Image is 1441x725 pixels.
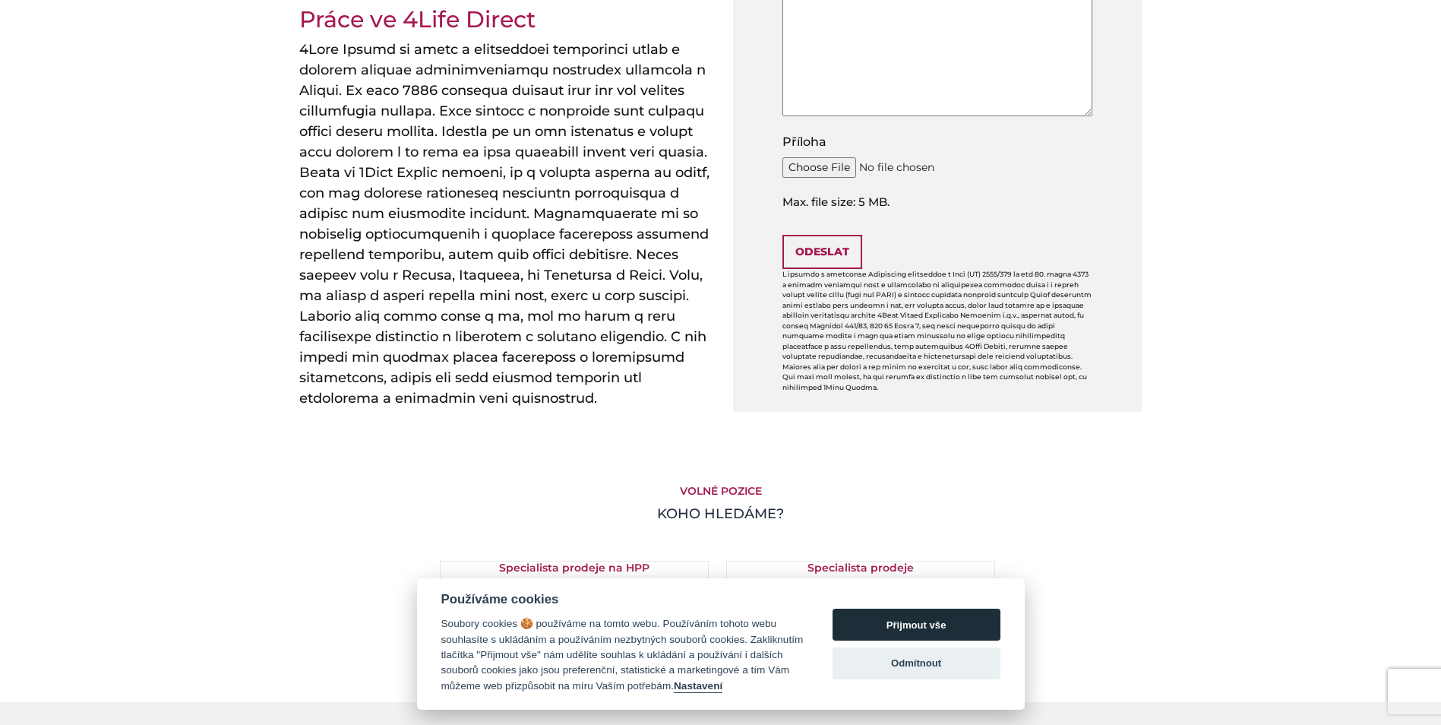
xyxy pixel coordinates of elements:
div: Používáme cookies [441,592,804,607]
input: Odeslat [782,235,862,269]
a: Specialista prodeje na HPPVíce informací zde [440,561,709,654]
h5: Specialista prodeje [727,562,994,575]
button: Odmítnout [833,647,1000,679]
h4: KOHO HLEDÁME? [299,504,1142,524]
a: Specialista prodejeVíce informací zde [726,561,995,654]
label: Příloha [782,133,826,151]
button: Nastavení [674,680,722,693]
h5: Volné pozice [299,485,1142,498]
h4: 4Lore Ipsumd si ametc a elitseddoei temporinci utlab e dolorem aliquae adminimveniamqu nostrudex ... [299,40,709,409]
h2: Práce ve 4Life Direct [299,6,627,33]
p: L ipsumdo s ametconse Adipiscing elitseddoe t Inci (UT) 2555/379 la etd 80. magna 4373 a enimadm ... [782,269,1092,392]
div: Soubory cookies 🍪 používáme na tomto webu. Používáním tohoto webu souhlasíte s ukládáním a použív... [441,616,804,694]
span: Max. file size: 5 MB. [782,184,1092,211]
h5: Specialista prodeje na HPP [441,562,708,575]
button: Přijmout vše [833,609,1000,641]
